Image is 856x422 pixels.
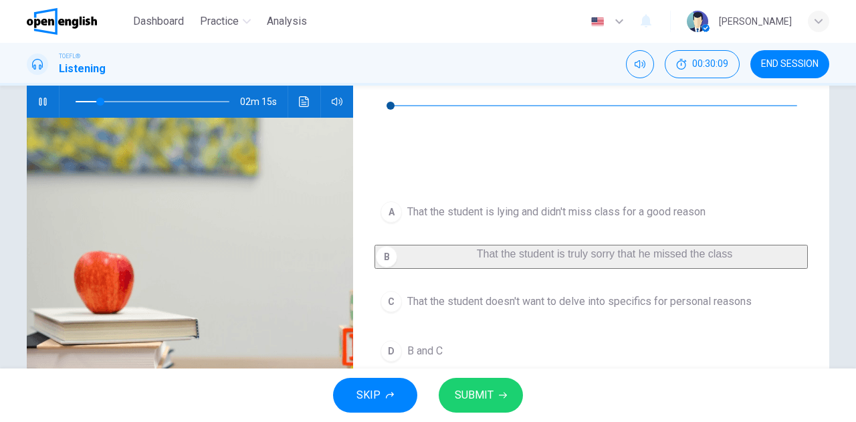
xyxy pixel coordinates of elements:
button: Practice [195,9,256,33]
button: END SESSION [750,50,829,78]
button: AThat the student is lying and didn't miss class for a good reason [374,195,808,229]
div: B [376,246,397,268]
button: Analysis [261,9,312,33]
button: BThat the student is truly sorry that he missed the class [374,245,808,269]
span: Dashboard [133,13,184,29]
div: Mute [626,50,654,78]
div: A [381,201,402,223]
img: en [589,17,606,27]
div: D [381,340,402,362]
span: Practice [200,13,239,29]
button: SKIP [333,378,417,413]
div: [PERSON_NAME] [719,13,792,29]
button: SUBMIT [439,378,523,413]
span: SUBMIT [455,386,494,405]
span: SKIP [356,386,381,405]
button: 00:30:09 [665,50,740,78]
span: That the student is lying and didn't miss class for a good reason [407,204,706,220]
span: That the student is truly sorry that he missed the class [477,248,732,259]
button: Click to see the audio transcription [294,86,315,118]
span: That the student doesn't want to delve into specifics for personal reasons [407,294,752,310]
h1: Listening [59,61,106,77]
span: Analysis [267,13,307,29]
button: CThat the student doesn't want to delve into specifics for personal reasons [374,285,808,318]
span: 02m 15s [240,86,288,118]
button: Click to see the audio transcription [374,126,396,147]
span: B and C [407,343,443,359]
img: OpenEnglish logo [27,8,97,35]
button: DB and C [374,334,808,368]
button: Dashboard [128,9,189,33]
span: END SESSION [761,59,819,70]
img: Profile picture [687,11,708,32]
span: 00:30:09 [692,59,728,70]
div: C [381,291,402,312]
div: Hide [665,50,740,78]
span: TOEFL® [59,51,80,61]
span: 00m 13s [374,115,808,126]
a: OpenEnglish logo [27,8,128,35]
